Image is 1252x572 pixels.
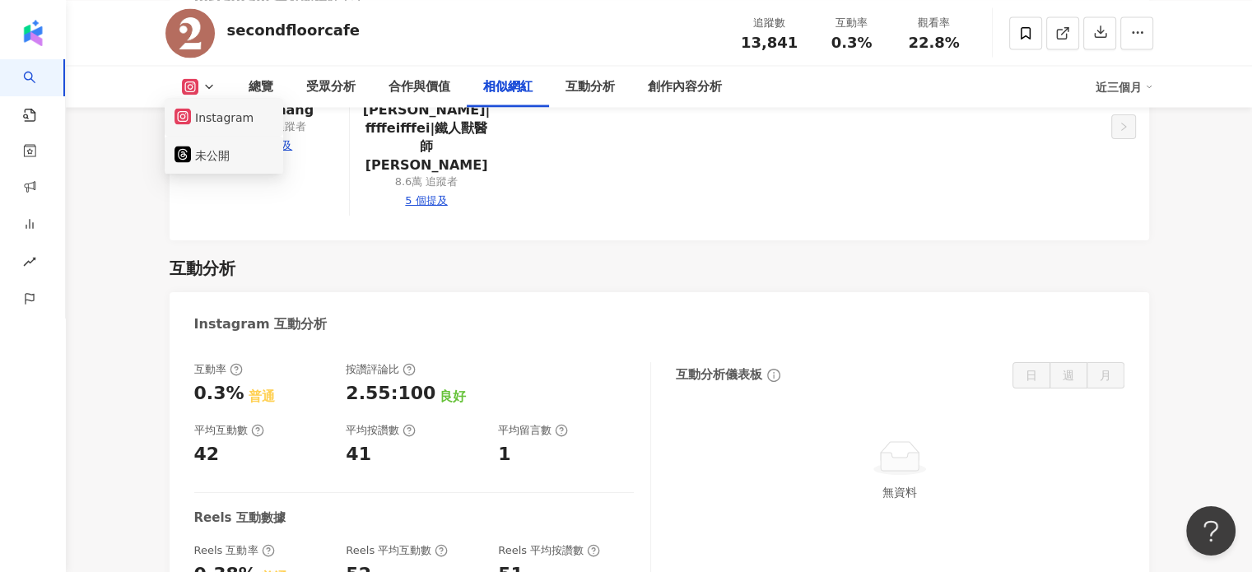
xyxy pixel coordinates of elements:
[738,15,801,31] div: 追蹤數
[227,20,360,40] div: secondfloorcafe
[1111,114,1136,139] button: right
[23,59,56,123] a: search
[175,105,273,128] button: Instagram
[741,34,798,51] span: 13,841
[1096,73,1153,100] div: 近三個月
[395,174,458,189] div: 8.6萬 追蹤者
[676,366,762,384] div: 互動分析儀表板
[498,543,600,558] div: Reels 平均按讚數
[389,77,450,96] div: 合作與價值
[194,543,275,558] div: Reels 互動率
[194,362,243,377] div: 互動率
[20,20,46,46] img: logo icon
[908,35,959,51] span: 22.8%
[249,388,275,406] div: 普通
[194,442,220,467] div: 42
[498,442,510,467] div: 1
[648,77,722,96] div: 創作內容分析
[1186,506,1236,556] iframe: Help Scout Beacon - Open
[565,77,615,96] div: 互動分析
[1063,369,1074,382] span: 週
[194,315,328,333] div: Instagram 互動分析
[440,388,466,406] div: 良好
[498,423,568,438] div: 平均留言數
[194,509,286,527] div: Reels 互動數據
[346,543,448,558] div: Reels 平均互動數
[903,15,966,31] div: 觀看率
[23,245,36,282] span: rise
[346,381,435,407] div: 2.55:100
[194,423,264,438] div: 平均互動數
[831,35,873,51] span: 0.3%
[346,362,416,377] div: 按讚評論比
[682,483,1118,501] div: 無資料
[363,101,491,175] a: [PERSON_NAME]|ffffeifffei|鐵人獸醫師 [PERSON_NAME]
[306,77,356,96] div: 受眾分析
[346,442,371,467] div: 41
[346,423,416,438] div: 平均按讚數
[170,257,235,280] div: 互動分析
[405,193,447,208] div: 5 個提及
[194,381,244,407] div: 0.3%
[821,15,883,31] div: 互動率
[765,366,783,384] span: info-circle
[175,143,273,166] button: 未公開
[483,77,533,96] div: 相似網紅
[1026,369,1037,382] span: 日
[165,8,215,58] img: KOL Avatar
[249,77,273,96] div: 總覽
[1100,369,1111,382] span: 月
